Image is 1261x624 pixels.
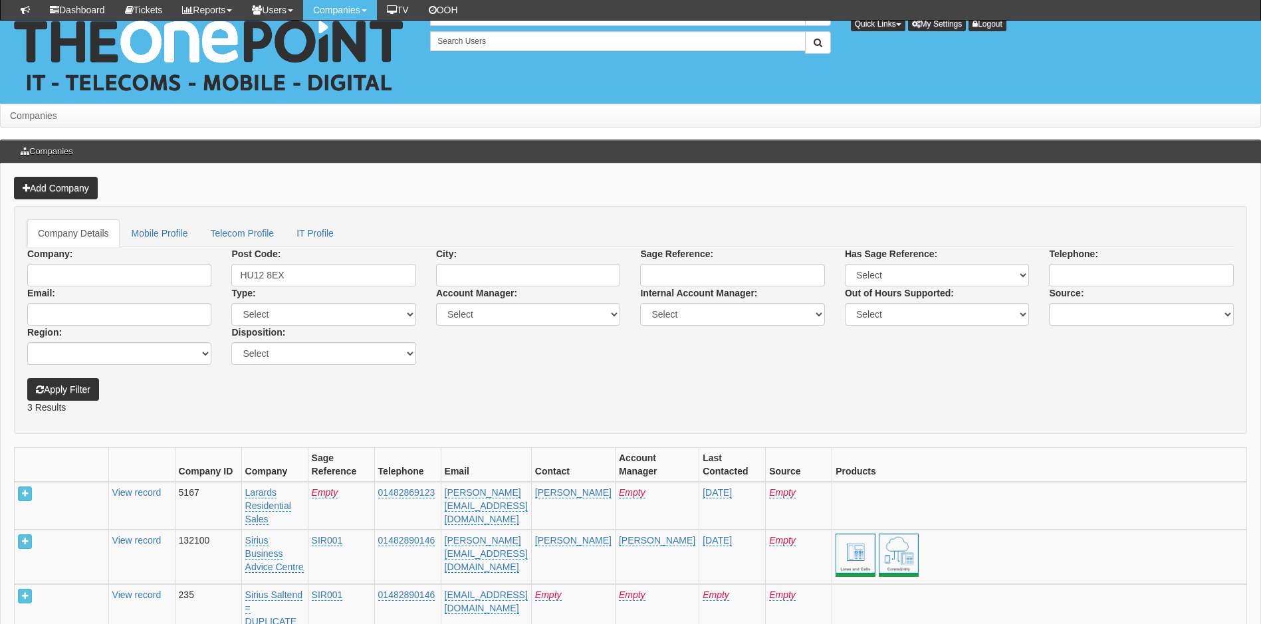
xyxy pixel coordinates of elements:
p: 3 Results [27,401,1234,414]
a: Empty [769,535,796,546]
label: Source: [1049,286,1084,300]
li: Companies [10,109,57,122]
a: Company Details [27,219,120,247]
a: [EMAIL_ADDRESS][DOMAIN_NAME] [445,589,528,614]
a: View record [112,487,162,498]
a: [DATE] [703,535,732,546]
a: Empty [769,487,796,498]
button: Quick Links [851,17,905,31]
th: Company ID [175,448,241,482]
a: Sirius Business Advice Centre [245,535,304,573]
th: Last Contacted [699,448,766,482]
a: [PERSON_NAME] [535,487,612,498]
a: [PERSON_NAME][EMAIL_ADDRESS][DOMAIN_NAME] [445,487,528,525]
label: Region: [27,326,62,339]
a: Mobile Profile [121,219,199,247]
a: 01482890146 [378,589,435,601]
a: View record [112,535,162,546]
th: Telephone [374,448,441,482]
input: Search Users [430,31,805,51]
a: SIR001 [312,589,343,601]
th: Sage Reference [308,448,374,482]
h3: Companies [14,140,80,163]
a: Empty [535,589,562,601]
a: 01482890146 [378,535,435,546]
button: Apply Filter [27,378,99,401]
label: Company: [27,247,72,260]
a: My Settings [908,17,967,31]
a: Empty [769,589,796,601]
a: [PERSON_NAME][EMAIL_ADDRESS][DOMAIN_NAME] [445,535,528,573]
a: Telecom Profile [199,219,285,247]
label: Internal Account Manager: [640,286,757,300]
a: [DATE] [703,487,732,498]
a: 01482869123 [378,487,435,498]
label: Has Sage Reference: [845,247,937,260]
a: Empty [703,589,729,601]
span: Lines & Calls<br>No from date <br> No to date [836,534,875,573]
label: Type: [231,286,255,300]
label: City: [436,247,457,260]
a: Add Company [14,177,98,199]
label: Sage Reference: [640,247,713,260]
a: Empty [619,589,645,601]
a: View record [112,589,162,600]
th: Contact [531,448,615,482]
th: Products [832,448,1247,482]
a: Empty [619,487,645,498]
a: [PERSON_NAME] [535,535,612,546]
label: Disposition: [231,326,285,339]
a: [PERSON_NAME] [619,535,695,546]
td: 5167 [175,482,241,530]
td: 132100 [175,530,241,584]
a: SIR001 [312,535,343,546]
a: Larards Residential Sales [245,487,291,525]
label: Post Code: [231,247,281,260]
label: Account Manager: [436,286,517,300]
img: lines-and-calls.png [836,534,875,573]
label: Email: [27,286,55,300]
img: community.png [879,534,919,573]
th: Email [441,448,531,482]
span: commUNITY<br>No from date <br> No to date [879,534,919,573]
label: Telephone: [1049,247,1098,260]
a: Empty [312,487,338,498]
label: Out of Hours Supported: [845,286,954,300]
th: Account Manager [615,448,699,482]
a: Logout [969,17,1006,31]
a: IT Profile [286,219,344,247]
th: Company [241,448,308,482]
th: Source [766,448,832,482]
